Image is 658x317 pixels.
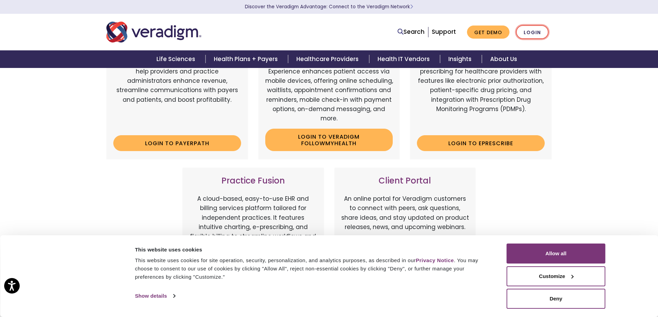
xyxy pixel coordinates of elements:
[417,58,545,130] p: A comprehensive solution that simplifies prescribing for healthcare providers with features like ...
[440,50,482,68] a: Insights
[467,26,509,39] a: Get Demo
[507,289,605,309] button: Deny
[245,3,413,10] a: Discover the Veradigm Advantage: Connect to the Veradigm NetworkLearn More
[341,176,469,186] h3: Client Portal
[398,27,425,37] a: Search
[369,50,440,68] a: Health IT Vendors
[482,50,525,68] a: About Us
[148,50,206,68] a: Life Sciences
[113,58,241,130] p: Web-based, user-friendly solutions that help providers and practice administrators enhance revenu...
[135,291,175,301] a: Show details
[432,28,456,36] a: Support
[189,194,317,250] p: A cloud-based, easy-to-use EHR and billing services platform tailored for independent practices. ...
[135,246,491,254] div: This website uses cookies
[189,176,317,186] h3: Practice Fusion
[206,50,288,68] a: Health Plans + Payers
[113,135,241,151] a: Login to Payerpath
[507,244,605,264] button: Allow all
[265,58,393,123] p: Veradigm FollowMyHealth's Mobile Patient Experience enhances patient access via mobile devices, o...
[516,25,549,39] a: Login
[417,135,545,151] a: Login to ePrescribe
[106,21,201,43] img: Veradigm logo
[410,3,413,10] span: Learn More
[341,194,469,250] p: An online portal for Veradigm customers to connect with peers, ask questions, share ideas, and st...
[416,257,454,263] a: Privacy Notice
[135,256,491,281] div: This website uses cookies for site operation, security, personalization, and analytics purposes, ...
[507,266,605,286] button: Customize
[288,50,369,68] a: Healthcare Providers
[265,129,393,151] a: Login to Veradigm FollowMyHealth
